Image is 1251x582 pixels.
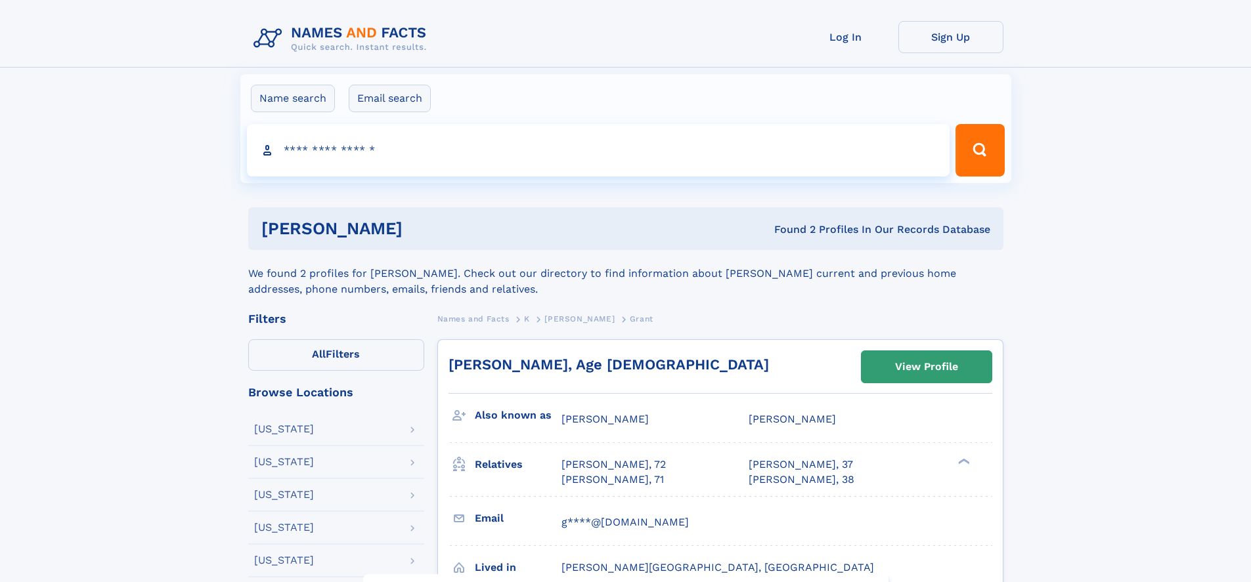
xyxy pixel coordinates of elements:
[561,413,649,425] span: [PERSON_NAME]
[588,222,990,237] div: Found 2 Profiles In Our Records Database
[898,21,1003,53] a: Sign Up
[475,507,561,530] h3: Email
[955,457,971,466] div: ❯
[248,313,424,325] div: Filters
[749,413,836,425] span: [PERSON_NAME]
[955,124,1004,177] button: Search Button
[524,314,530,323] span: K
[544,314,615,323] span: [PERSON_NAME]
[254,457,314,467] div: [US_STATE]
[630,314,653,323] span: Grant
[561,457,666,472] a: [PERSON_NAME], 72
[349,85,431,112] label: Email search
[248,339,424,371] label: Filters
[254,522,314,533] div: [US_STATE]
[312,348,326,360] span: All
[437,310,510,327] a: Names and Facts
[475,404,561,426] h3: Also known as
[248,250,1003,297] div: We found 2 profiles for [PERSON_NAME]. Check out our directory to find information about [PERSON_...
[251,85,335,112] label: Name search
[254,424,314,434] div: [US_STATE]
[254,489,314,500] div: [US_STATE]
[248,386,424,398] div: Browse Locations
[475,453,561,476] h3: Relatives
[254,555,314,566] div: [US_STATE]
[261,220,588,237] h1: [PERSON_NAME]
[449,356,769,373] a: [PERSON_NAME], Age [DEMOGRAPHIC_DATA]
[561,472,664,487] a: [PERSON_NAME], 71
[895,352,958,382] div: View Profile
[248,21,437,56] img: Logo Names and Facts
[749,472,854,487] a: [PERSON_NAME], 38
[475,556,561,579] h3: Lived in
[561,561,874,573] span: [PERSON_NAME][GEOGRAPHIC_DATA], [GEOGRAPHIC_DATA]
[544,310,615,327] a: [PERSON_NAME]
[862,351,992,383] a: View Profile
[793,21,898,53] a: Log In
[749,457,853,472] a: [PERSON_NAME], 37
[247,124,950,177] input: search input
[524,310,530,327] a: K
